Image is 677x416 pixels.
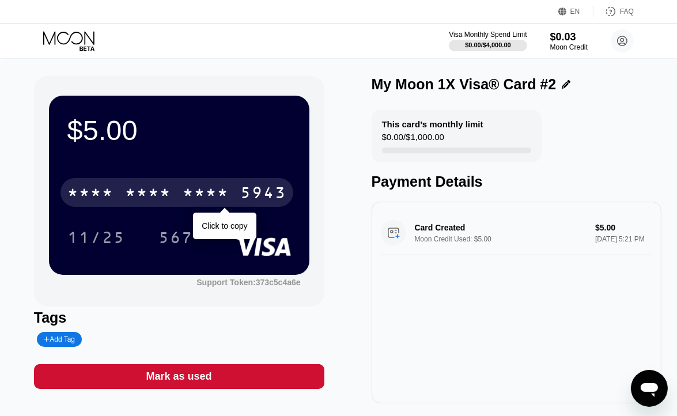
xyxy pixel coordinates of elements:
[449,31,527,39] div: Visa Monthly Spend Limit
[150,223,202,252] div: 567
[550,31,588,51] div: $0.03Moon Credit
[44,335,75,343] div: Add Tag
[196,278,300,287] div: Support Token: 373c5c4a6e
[449,31,527,51] div: Visa Monthly Spend Limit$0.00/$4,000.00
[631,370,668,407] iframe: Button to launch messaging window
[240,185,286,203] div: 5943
[372,173,662,190] div: Payment Details
[34,309,324,326] div: Tags
[59,223,134,252] div: 11/25
[34,364,324,389] div: Mark as used
[558,6,593,17] div: EN
[382,119,483,129] div: This card’s monthly limit
[196,278,300,287] div: Support Token:373c5c4a6e
[37,332,82,347] div: Add Tag
[158,230,193,248] div: 567
[550,43,588,51] div: Moon Credit
[550,31,588,43] div: $0.03
[372,76,557,93] div: My Moon 1X Visa® Card #2
[620,7,634,16] div: FAQ
[202,221,247,230] div: Click to copy
[382,132,444,148] div: $0.00 / $1,000.00
[67,114,291,146] div: $5.00
[146,370,212,383] div: Mark as used
[570,7,580,16] div: EN
[67,230,125,248] div: 11/25
[465,41,511,48] div: $0.00 / $4,000.00
[593,6,634,17] div: FAQ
